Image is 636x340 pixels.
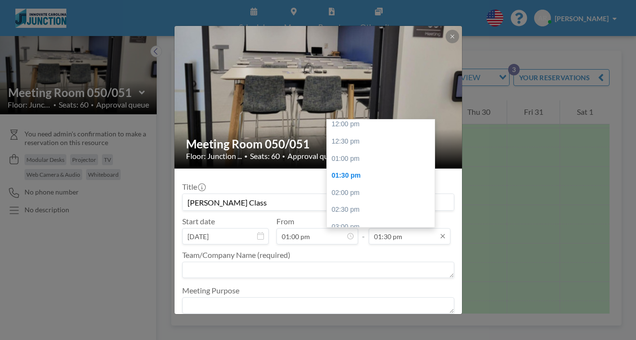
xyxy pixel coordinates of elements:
[287,151,340,161] span: Approval queue
[250,151,280,161] span: Seats: 60
[244,153,248,160] span: •
[182,217,215,226] label: Start date
[327,201,437,219] div: 02:30 pm
[362,220,365,241] span: -
[327,219,437,236] div: 03:00 pm
[182,182,205,192] label: Title
[282,153,285,159] span: •
[327,167,437,184] div: 01:30 pm
[183,194,454,210] input: Anise's reservation
[327,116,437,133] div: 12:00 pm
[186,151,242,161] span: Floor: Junction ...
[175,25,463,170] img: 537.jpg
[186,137,451,151] h2: Meeting Room 050/051
[182,286,239,295] label: Meeting Purpose
[327,150,437,168] div: 01:00 pm
[327,184,437,202] div: 02:00 pm
[327,133,437,150] div: 12:30 pm
[182,250,290,260] label: Team/Company Name (required)
[276,217,294,226] label: From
